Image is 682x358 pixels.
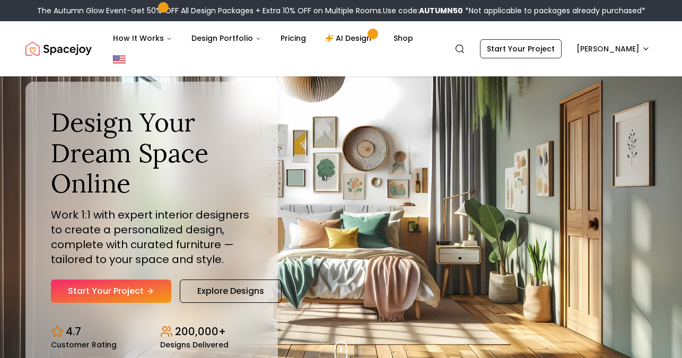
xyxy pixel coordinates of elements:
p: Work 1:1 with expert interior designers to create a personalized design, complete with curated fu... [51,207,252,267]
div: The Autumn Glow Event-Get 50% OFF All Design Packages + Extra 10% OFF on Multiple Rooms. [37,5,645,16]
span: Use code: [383,5,463,16]
div: Design stats [51,316,252,348]
nav: Global [25,21,657,76]
span: *Not applicable to packages already purchased* [463,5,645,16]
a: Start Your Project [480,39,562,58]
a: Pricing [272,28,314,49]
a: AI Design [317,28,383,49]
a: Start Your Project [51,280,171,303]
button: How It Works [104,28,181,49]
p: 200,000+ [175,324,226,339]
a: Spacejoy [25,38,92,59]
small: Customer Rating [51,341,117,348]
button: Design Portfolio [183,28,270,49]
a: Explore Designs [180,280,282,303]
b: AUTUMN50 [419,5,463,16]
img: Spacejoy Logo [25,38,92,59]
nav: Main [104,28,422,49]
a: Shop [385,28,422,49]
h1: Design Your Dream Space Online [51,107,252,199]
small: Designs Delivered [160,341,229,348]
p: 4.7 [66,324,81,339]
button: [PERSON_NAME] [570,39,657,58]
img: United States [113,53,126,66]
